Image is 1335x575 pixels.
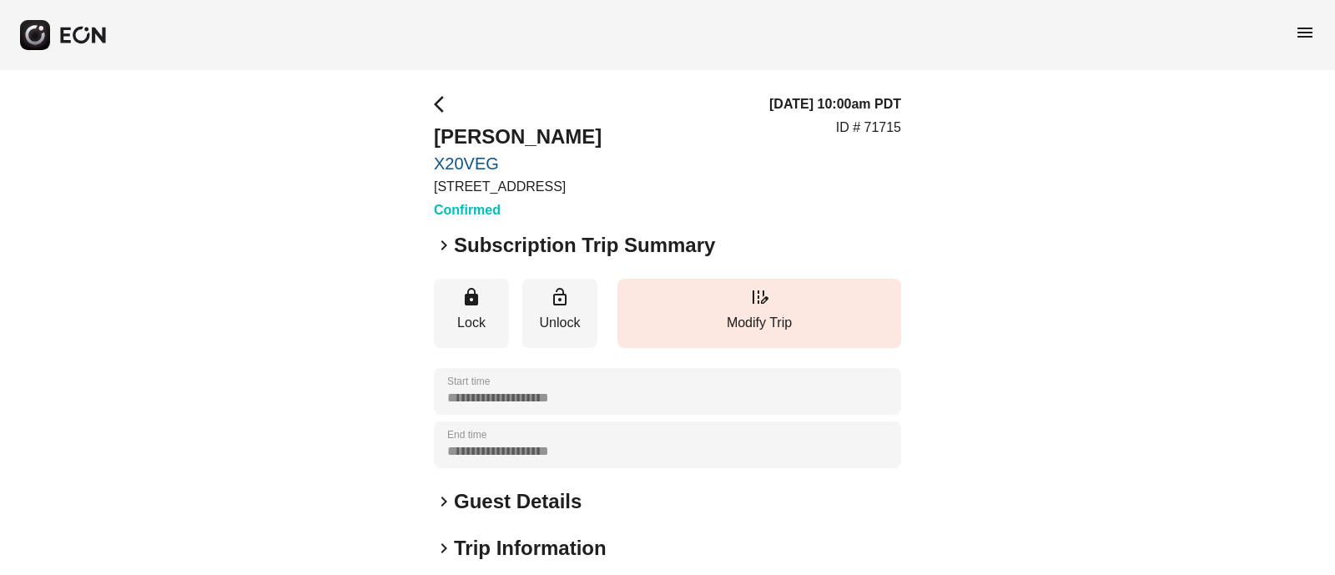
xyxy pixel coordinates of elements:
[531,313,589,333] p: Unlock
[550,287,570,307] span: lock_open
[626,313,893,333] p: Modify Trip
[1295,23,1315,43] span: menu
[434,200,602,220] h3: Confirmed
[749,287,769,307] span: edit_road
[434,538,454,558] span: keyboard_arrow_right
[461,287,481,307] span: lock
[836,118,901,138] p: ID # 71715
[434,235,454,255] span: keyboard_arrow_right
[769,94,901,114] h3: [DATE] 10:00am PDT
[454,232,715,259] h2: Subscription Trip Summary
[522,279,597,348] button: Unlock
[617,279,901,348] button: Modify Trip
[454,488,582,515] h2: Guest Details
[434,94,454,114] span: arrow_back_ios
[442,313,501,333] p: Lock
[434,124,602,150] h2: [PERSON_NAME]
[434,492,454,512] span: keyboard_arrow_right
[434,154,602,174] a: X20VEG
[434,177,602,197] p: [STREET_ADDRESS]
[434,279,509,348] button: Lock
[454,535,607,562] h2: Trip Information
